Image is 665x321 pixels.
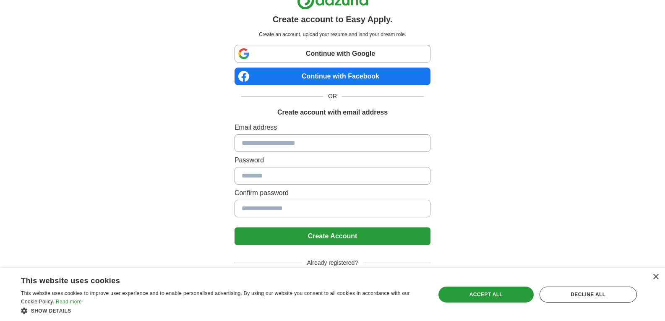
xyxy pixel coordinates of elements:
[21,306,423,315] div: Show details
[438,287,534,303] div: Accept all
[235,45,430,63] a: Continue with Google
[21,273,402,286] div: This website uses cookies
[652,274,659,280] div: Close
[31,308,71,314] span: Show details
[540,287,637,303] div: Decline all
[21,290,410,305] span: This website uses cookies to improve user experience and to enable personalised advertising. By u...
[236,31,429,38] p: Create an account, upload your resume and land your dream role.
[235,155,430,165] label: Password
[235,68,430,85] a: Continue with Facebook
[235,123,430,133] label: Email address
[235,227,430,245] button: Create Account
[235,188,430,198] label: Confirm password
[56,299,82,305] a: Read more, opens a new window
[277,107,388,117] h1: Create account with email address
[302,258,363,267] span: Already registered?
[273,13,393,26] h1: Create account to Easy Apply.
[323,92,342,101] span: OR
